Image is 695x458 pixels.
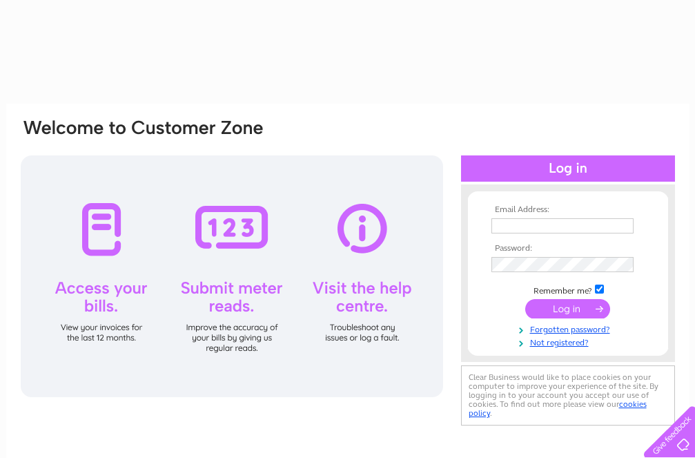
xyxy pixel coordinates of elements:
div: Clear Business would like to place cookies on your computer to improve your experience of the sit... [461,365,675,426]
td: Remember me? [488,283,648,296]
input: Submit [525,299,610,318]
a: Not registered? [491,335,648,348]
a: cookies policy [469,399,647,418]
th: Email Address: [488,205,648,215]
a: Forgotten password? [491,322,648,335]
th: Password: [488,244,648,254]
